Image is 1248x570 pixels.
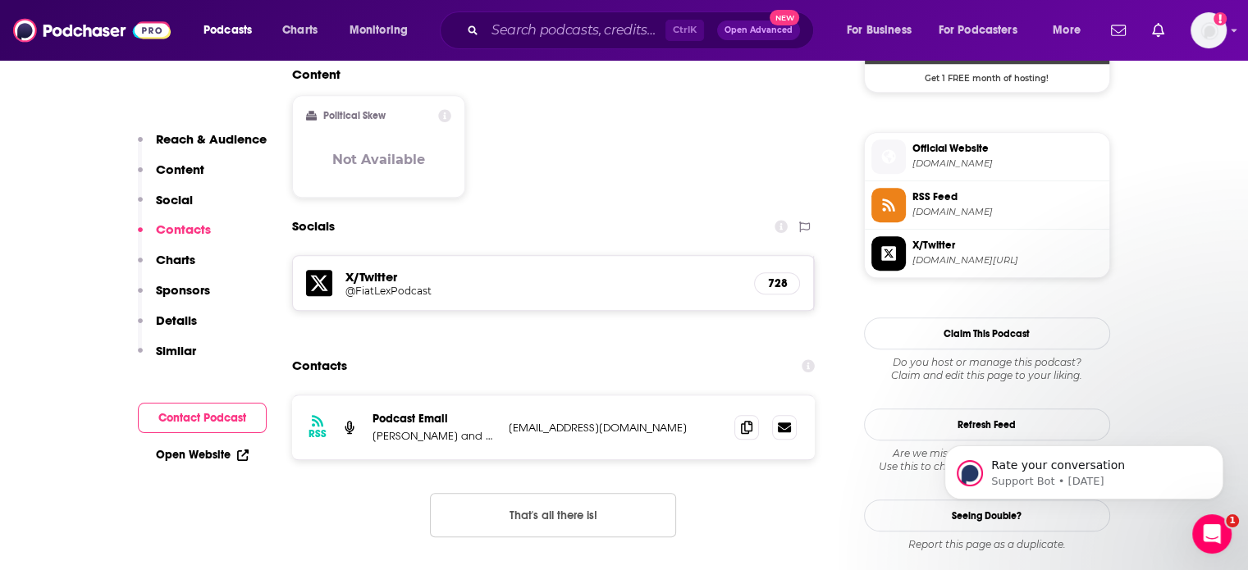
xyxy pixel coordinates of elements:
button: Show profile menu [1191,12,1227,48]
span: Monitoring [350,19,408,42]
button: Reach & Audience [138,131,267,162]
span: fiatlex.podbean.com [912,157,1103,170]
p: Podcast Email [373,412,496,426]
span: Podcasts [203,19,252,42]
a: Show notifications dropdown [1104,16,1132,44]
span: For Podcasters [939,19,1017,42]
button: Similar [138,343,196,373]
button: Details [138,312,197,343]
span: For Business [847,19,912,42]
button: Nothing here. [430,493,676,537]
button: open menu [192,17,273,43]
p: Details [156,312,197,328]
svg: Add a profile image [1214,12,1227,25]
span: Logged in as N0elleB7 [1191,12,1227,48]
button: open menu [928,17,1041,43]
span: Charts [282,19,318,42]
a: Show notifications dropdown [1145,16,1171,44]
p: [PERSON_NAME] and [PERSON_NAME] [373,429,496,443]
span: New [770,10,799,25]
iframe: Intercom notifications message [920,411,1248,526]
button: open menu [1041,17,1101,43]
a: X/Twitter[DOMAIN_NAME][URL] [871,236,1103,271]
button: Social [138,192,193,222]
p: Content [156,162,204,177]
button: Refresh Feed [864,408,1110,440]
p: Charts [156,252,195,267]
a: Podbean Deal: Get 1 FREE month of hosting! [865,15,1109,82]
h5: 728 [768,276,786,290]
button: Sponsors [138,282,210,312]
button: open menu [338,17,429,43]
div: Are we missing an episode or update? Use this to check the RSS feed immediately. [864,447,1110,473]
span: Open Advanced [725,26,793,34]
button: Charts [138,252,195,282]
span: feed.podbean.com [912,206,1103,218]
div: Report this page as a duplicate. [864,538,1110,551]
p: Reach & Audience [156,131,267,147]
h3: RSS [309,427,327,440]
h2: Socials [292,211,335,242]
button: Claim This Podcast [864,317,1110,349]
span: Get 1 FREE month of hosting! [865,64,1109,84]
span: More [1053,19,1081,42]
iframe: Intercom live chat [1192,514,1232,554]
span: Do you host or manage this podcast? [864,356,1110,369]
p: [EMAIL_ADDRESS][DOMAIN_NAME] [509,421,722,435]
div: Claim and edit this page to your liking. [864,356,1110,382]
span: twitter.com/FiatLexPodcast [912,254,1103,267]
button: Contacts [138,221,211,252]
h2: Political Skew [323,110,386,121]
p: Contacts [156,221,211,237]
a: Charts [272,17,327,43]
h2: Content [292,66,802,82]
input: Search podcasts, credits, & more... [485,17,665,43]
img: Podchaser - Follow, Share and Rate Podcasts [13,15,171,46]
a: RSS Feed[DOMAIN_NAME] [871,188,1103,222]
span: RSS Feed [912,189,1103,204]
h3: Not Available [332,152,425,167]
a: Seeing Double? [864,499,1110,531]
button: Contact Podcast [138,403,267,433]
a: Open Website [156,448,249,462]
p: Social [156,192,193,207]
a: Official Website[DOMAIN_NAME] [871,139,1103,174]
h5: X/Twitter [345,269,742,285]
span: 1 [1226,514,1239,527]
button: Content [138,162,204,192]
span: Official Website [912,141,1103,156]
img: User Profile [1191,12,1227,48]
span: Ctrl K [665,20,704,41]
h2: Contacts [292,350,347,381]
h5: @FiatLexPodcast [345,285,608,297]
p: Similar [156,343,196,358]
div: Search podcasts, credits, & more... [455,11,830,49]
p: Sponsors [156,282,210,298]
a: @FiatLexPodcast [345,285,742,297]
button: open menu [835,17,932,43]
span: X/Twitter [912,238,1103,253]
button: Open AdvancedNew [717,21,800,40]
